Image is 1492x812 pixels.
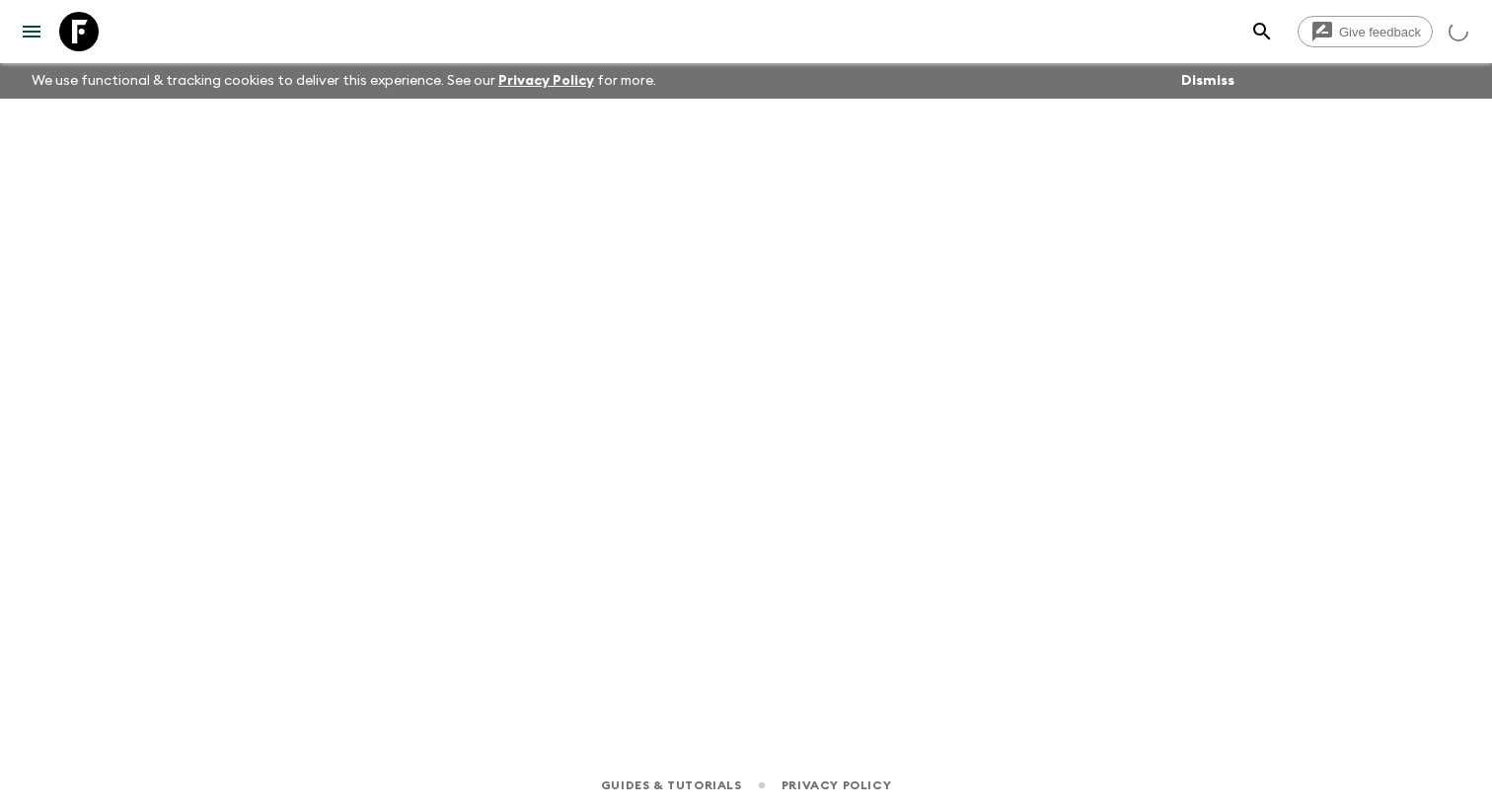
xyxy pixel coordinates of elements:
[24,63,664,99] p: We use functional & tracking cookies to deliver this experience. See our for more.
[1242,12,1282,51] button: search adventures
[782,775,891,796] a: Privacy Policy
[1298,16,1433,47] a: Give feedback
[601,775,742,796] a: Guides & Tutorials
[498,74,594,88] a: Privacy Policy
[1328,25,1432,39] span: Give feedback
[1176,67,1239,95] button: Dismiss
[12,12,51,51] button: menu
